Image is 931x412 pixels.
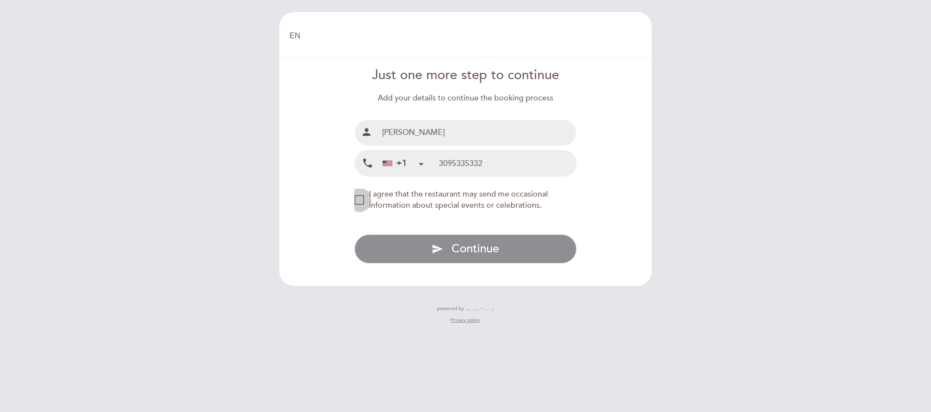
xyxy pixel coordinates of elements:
span: Continue [451,242,499,256]
div: +1 [383,157,407,170]
input: Mobile Phone [439,150,576,176]
a: powered by [437,305,494,312]
span: powered by [437,305,464,312]
i: local_phone [362,157,373,169]
div: Just one more step to continue [354,66,577,85]
img: MEITRE [466,306,494,311]
div: Add your details to continue the booking process [354,93,577,104]
i: send [432,243,443,255]
span: I agree that the restaurant may send me occasional information about special events or celebrations. [369,189,548,210]
input: Name and surname [378,120,577,146]
a: Privacy policy [450,317,480,324]
div: United States: +1 [379,151,427,176]
button: send Continue [354,234,577,264]
md-checkbox: NEW_MODAL_AGREE_RESTAURANT_SEND_OCCASIONAL_INFO [354,189,577,211]
i: person [361,126,372,138]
